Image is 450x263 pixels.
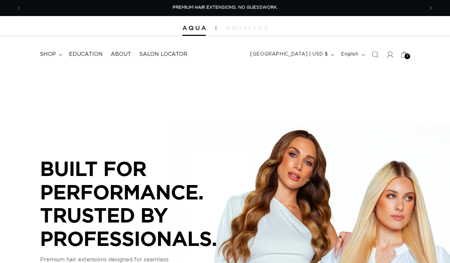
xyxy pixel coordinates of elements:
[36,47,65,62] summary: shop
[139,51,187,58] span: Salon Locator
[40,157,241,250] p: BUILT FOR PERFORMANCE. TRUSTED BY PROFESSIONALS.
[173,5,278,10] span: PREMIUM HAIR EXTENSIONS. NO GUESSWORK.
[368,47,382,62] summary: Search
[69,51,103,58] span: Education
[337,48,367,61] button: English
[182,26,206,30] img: Aqua Hair Extensions
[107,47,135,62] a: About
[250,51,328,58] span: [GEOGRAPHIC_DATA] | USD $
[226,26,268,30] img: aqualyna.com
[135,47,191,62] a: Salon Locator
[12,2,26,14] button: Previous announcement
[406,54,409,59] span: 2
[246,48,337,61] button: [GEOGRAPHIC_DATA] | USD $
[424,2,438,14] button: Next announcement
[65,47,107,62] a: Education
[40,51,56,58] span: shop
[111,51,131,58] span: About
[341,51,358,58] span: English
